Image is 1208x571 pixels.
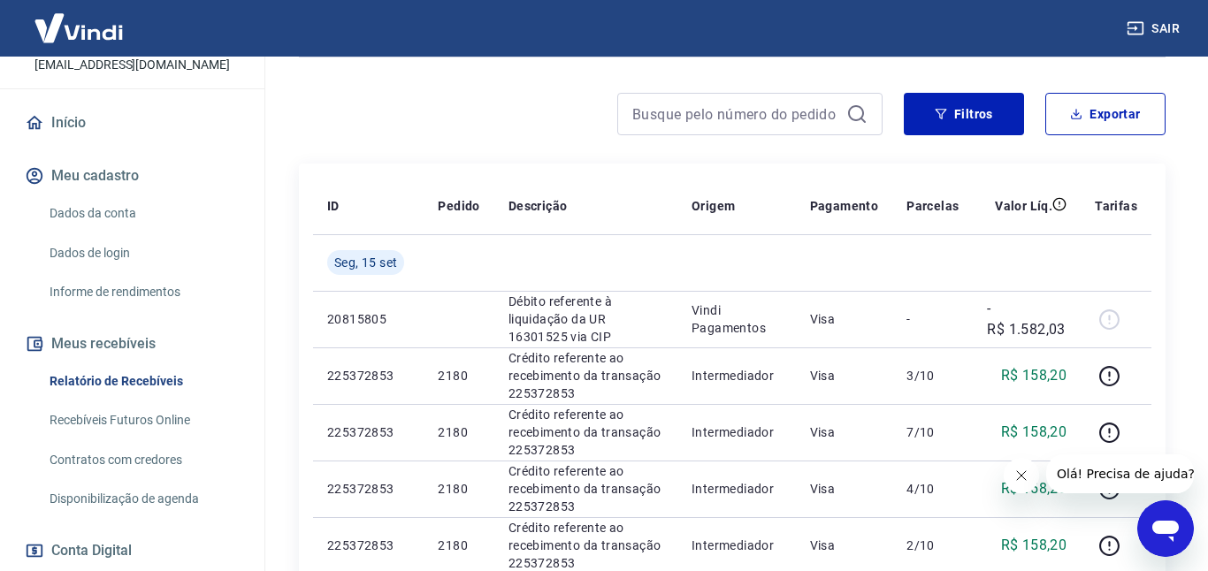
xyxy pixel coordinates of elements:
[42,481,243,517] a: Disponibilização de agenda
[327,310,409,328] p: 20815805
[508,406,663,459] p: Crédito referente ao recebimento da transação 225372853
[21,156,243,195] button: Meu cadastro
[11,12,149,27] span: Olá! Precisa de ajuda?
[21,103,243,142] a: Início
[632,101,839,127] input: Busque pelo número do pedido
[508,197,568,215] p: Descrição
[438,367,479,384] p: 2180
[1004,458,1039,493] iframe: Fechar mensagem
[438,480,479,498] p: 2180
[810,423,879,441] p: Visa
[906,423,959,441] p: 7/10
[810,310,879,328] p: Visa
[21,531,243,570] button: Conta Digital
[508,349,663,402] p: Crédito referente ao recebimento da transação 225372853
[1137,500,1194,557] iframe: Botão para abrir a janela de mensagens
[34,56,230,74] p: [EMAIL_ADDRESS][DOMAIN_NAME]
[327,367,409,384] p: 225372853
[692,423,782,441] p: Intermediador
[42,274,243,310] a: Informe de rendimentos
[1001,365,1067,386] p: R$ 158,20
[692,480,782,498] p: Intermediador
[810,537,879,554] p: Visa
[995,197,1052,215] p: Valor Líq.
[327,480,409,498] p: 225372853
[1001,535,1067,556] p: R$ 158,20
[1045,93,1166,135] button: Exportar
[906,367,959,384] p: 3/10
[810,480,879,498] p: Visa
[42,363,243,400] a: Relatório de Recebíveis
[906,197,959,215] p: Parcelas
[508,462,663,515] p: Crédito referente ao recebimento da transação 225372853
[906,310,959,328] p: -
[42,235,243,271] a: Dados de login
[1123,12,1187,45] button: Sair
[438,423,479,441] p: 2180
[987,298,1067,340] p: -R$ 1.582,03
[42,442,243,478] a: Contratos com credores
[692,301,782,337] p: Vindi Pagamentos
[1095,197,1137,215] p: Tarifas
[810,197,879,215] p: Pagamento
[906,480,959,498] p: 4/10
[810,367,879,384] p: Visa
[327,197,340,215] p: ID
[904,93,1024,135] button: Filtros
[21,324,243,363] button: Meus recebíveis
[327,537,409,554] p: 225372853
[334,254,397,271] span: Seg, 15 set
[42,195,243,232] a: Dados da conta
[1046,454,1194,493] iframe: Mensagem da empresa
[692,367,782,384] p: Intermediador
[508,293,663,346] p: Débito referente à liquidação da UR 16301525 via CIP
[906,537,959,554] p: 2/10
[327,423,409,441] p: 225372853
[21,1,136,55] img: Vindi
[692,537,782,554] p: Intermediador
[692,197,735,215] p: Origem
[42,402,243,438] a: Recebíveis Futuros Online
[1001,422,1067,443] p: R$ 158,20
[1001,478,1067,499] p: R$ 158,20
[438,197,479,215] p: Pedido
[438,537,479,554] p: 2180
